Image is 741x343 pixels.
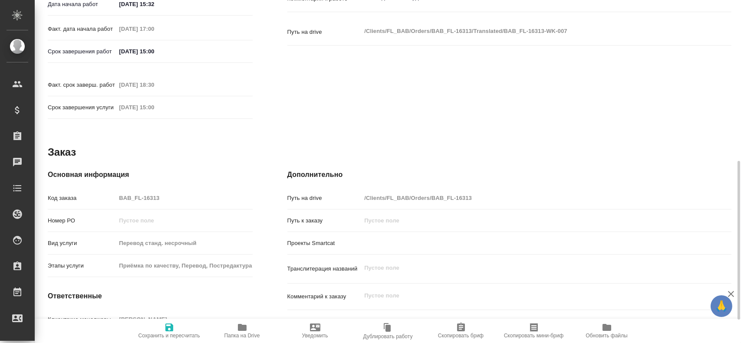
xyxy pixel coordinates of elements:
[48,291,253,301] h4: Ответственные
[352,319,425,343] button: Дублировать работу
[361,24,694,39] textarea: /Clients/FL_BAB/Orders/BAB_FL-16313/Translated/BAB_FL-16313-WK-007
[287,194,362,203] p: Путь на drive
[363,333,413,340] span: Дублировать работу
[48,194,116,203] p: Код заказа
[48,81,116,89] p: Факт. срок заверш. работ
[714,297,729,315] span: 🙏
[586,333,628,339] span: Обновить файлы
[48,216,116,225] p: Номер РО
[116,237,252,249] input: Пустое поле
[224,333,260,339] span: Папка на Drive
[116,78,192,91] input: Пустое поле
[279,319,352,343] button: Уведомить
[116,192,252,204] input: Пустое поле
[711,295,732,317] button: 🙏
[287,28,362,36] p: Путь на drive
[116,101,192,114] input: Пустое поле
[287,265,362,273] p: Транслитерация названий
[116,259,252,272] input: Пустое поле
[361,214,694,227] input: Пустое поле
[570,319,643,343] button: Обновить файлы
[497,319,570,343] button: Скопировать мини-бриф
[138,333,200,339] span: Сохранить и пересчитать
[425,319,497,343] button: Скопировать бриф
[206,319,279,343] button: Папка на Drive
[287,170,731,180] h4: Дополнительно
[48,170,253,180] h4: Основная информация
[116,45,192,58] input: ✎ Введи что-нибудь
[504,333,563,339] span: Скопировать мини-бриф
[48,261,116,270] p: Этапы услуги
[48,239,116,248] p: Вид услуги
[287,239,362,248] p: Проекты Smartcat
[48,103,116,112] p: Срок завершения услуги
[48,315,116,324] p: Клиентские менеджеры
[133,319,206,343] button: Сохранить и пересчитать
[438,333,484,339] span: Скопировать бриф
[116,214,252,227] input: Пустое поле
[116,313,252,326] input: Пустое поле
[48,145,76,159] h2: Заказ
[302,333,328,339] span: Уведомить
[48,25,116,33] p: Факт. дата начала работ
[287,292,362,301] p: Комментарий к заказу
[361,192,694,204] input: Пустое поле
[48,47,116,56] p: Срок завершения работ
[116,23,192,35] input: Пустое поле
[287,216,362,225] p: Путь к заказу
